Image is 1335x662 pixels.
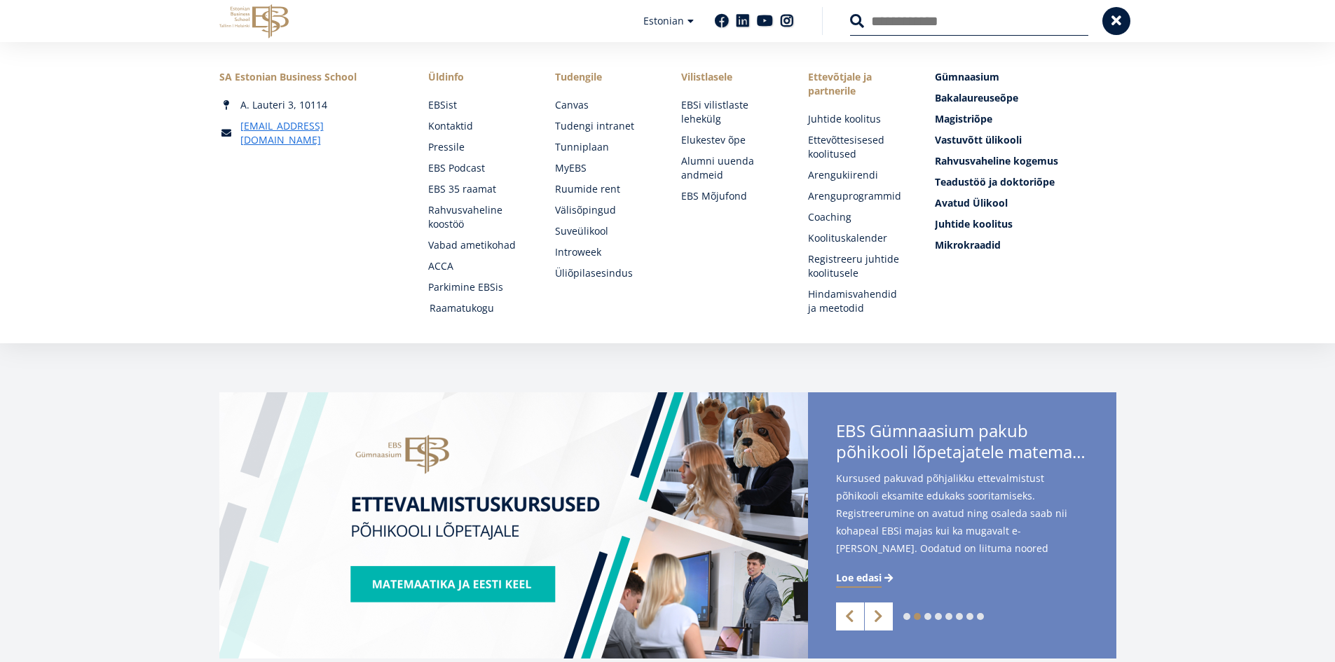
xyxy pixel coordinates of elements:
a: Suveülikool [555,224,654,238]
a: Tudengi intranet [555,119,654,133]
a: Loe edasi [836,571,896,585]
a: Youtube [757,14,773,28]
a: Juhtide koolitus [808,112,907,126]
a: Avatud Ülikool [935,196,1116,210]
a: Rahvusvaheline koostöö [428,203,527,231]
span: Üldinfo [428,70,527,84]
span: Rahvusvaheline kogemus [935,154,1058,167]
a: EBSi vilistlaste lehekülg [681,98,780,126]
a: Kontaktid [428,119,527,133]
span: Vastuvõtt ülikooli [935,133,1022,146]
a: Magistriõpe [935,112,1116,126]
a: EBS 35 raamat [428,182,527,196]
a: Coaching [808,210,907,224]
span: Gümnaasium [935,70,999,83]
a: Vabad ametikohad [428,238,527,252]
a: 3 [924,613,931,620]
a: ACCA [428,259,527,273]
a: Arengukiirendi [808,168,907,182]
a: 1 [903,613,910,620]
div: SA Estonian Business School [219,70,400,84]
a: Previous [836,602,864,630]
span: Teadustöö ja doktoriõpe [935,175,1055,188]
span: Magistriõpe [935,112,992,125]
span: põhikooli lõpetajatele matemaatika- ja eesti keele kursuseid [836,441,1088,462]
a: Bakalaureuseõpe [935,91,1116,105]
span: Ettevõtjale ja partnerile [808,70,907,98]
a: MyEBS [555,161,654,175]
a: EBSist [428,98,527,112]
span: Kursused pakuvad põhjalikku ettevalmistust põhikooli eksamite edukaks sooritamiseks. Registreerum... [836,469,1088,579]
a: Next [865,602,893,630]
a: 2 [914,613,921,620]
a: Facebook [715,14,729,28]
span: EBS Gümnaasium pakub [836,420,1088,467]
a: 4 [935,613,942,620]
span: Juhtide koolitus [935,217,1013,230]
a: 6 [956,613,963,620]
a: Ruumide rent [555,182,654,196]
span: Avatud Ülikool [935,196,1008,209]
a: Ettevõttesisesed koolitused [808,133,907,161]
a: Elukestev õpe [681,133,780,147]
a: Canvas [555,98,654,112]
a: Gümnaasium [935,70,1116,84]
a: Teadustöö ja doktoriõpe [935,175,1116,189]
span: Vilistlasele [681,70,780,84]
a: Registreeru juhtide koolitusele [808,252,907,280]
a: Pressile [428,140,527,154]
a: Parkimine EBSis [428,280,527,294]
a: Üliõpilasesindus [555,266,654,280]
a: Hindamisvahendid ja meetodid [808,287,907,315]
a: 5 [945,613,952,620]
span: Loe edasi [836,571,882,585]
a: Rahvusvaheline kogemus [935,154,1116,168]
div: A. Lauteri 3, 10114 [219,98,400,112]
a: Introweek [555,245,654,259]
a: Koolituskalender [808,231,907,245]
a: Vastuvõtt ülikooli [935,133,1116,147]
a: Alumni uuenda andmeid [681,154,780,182]
a: Arenguprogrammid [808,189,907,203]
a: 7 [966,613,973,620]
a: Juhtide koolitus [935,217,1116,231]
a: Raamatukogu [430,301,528,315]
a: Mikrokraadid [935,238,1116,252]
span: Bakalaureuseõpe [935,91,1018,104]
a: Tunniplaan [555,140,654,154]
a: Tudengile [555,70,654,84]
img: EBS Gümnaasiumi ettevalmistuskursused [219,392,808,658]
a: Välisõpingud [555,203,654,217]
a: [EMAIL_ADDRESS][DOMAIN_NAME] [240,119,400,147]
span: Mikrokraadid [935,238,1001,251]
a: 8 [977,613,984,620]
a: Linkedin [736,14,750,28]
a: EBS Mõjufond [681,189,780,203]
a: Instagram [780,14,794,28]
a: EBS Podcast [428,161,527,175]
